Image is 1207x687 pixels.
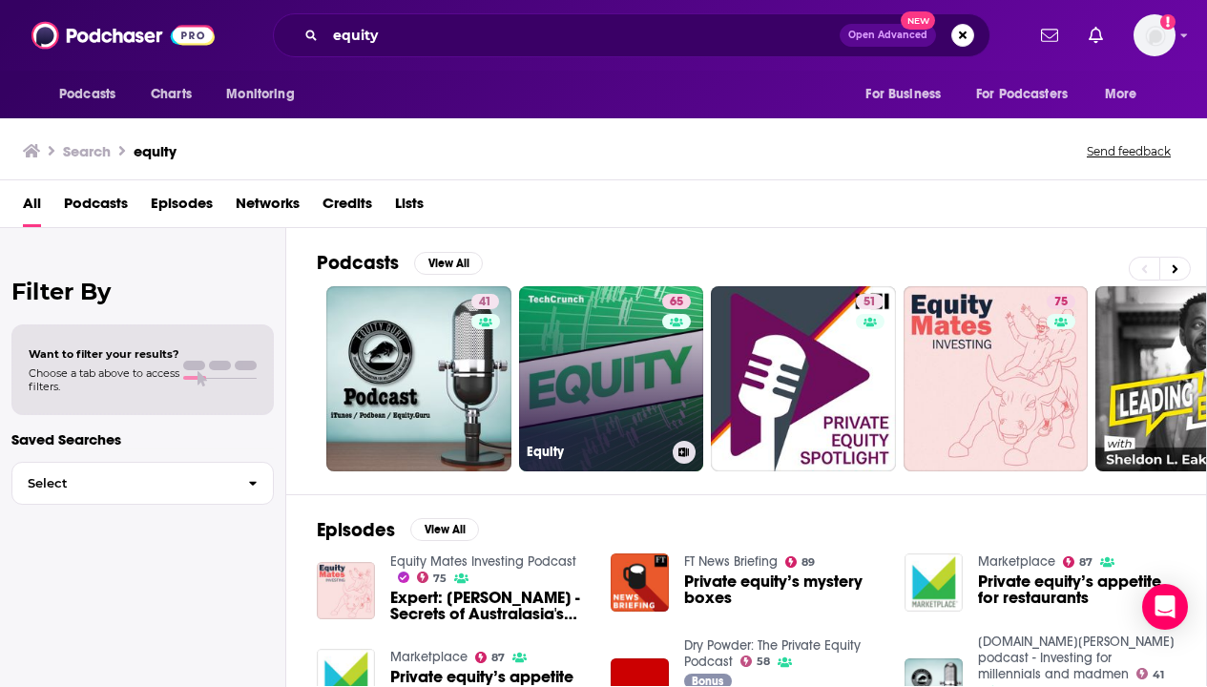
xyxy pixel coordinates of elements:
[757,657,770,666] span: 58
[964,76,1095,113] button: open menu
[414,252,483,275] button: View All
[317,562,375,620] img: Expert: Cameron Blanks - Secrets of Australasia's largest private equity fund | Pacific Equity Pa...
[852,76,965,113] button: open menu
[1081,19,1111,52] a: Show notifications dropdown
[519,286,704,471] a: 65Equity
[1134,14,1176,56] button: Show profile menu
[433,574,447,583] span: 75
[23,188,41,227] a: All
[684,573,882,606] a: Private equity’s mystery boxes
[1063,556,1093,568] a: 87
[273,13,990,57] div: Search podcasts, credits, & more...
[64,188,128,227] a: Podcasts
[236,188,300,227] a: Networks
[317,251,483,275] a: PodcastsView All
[390,590,588,622] span: Expert: [PERSON_NAME] - Secrets of Australasia's largest private equity fund | Pacific Equity Par...
[471,294,499,309] a: 41
[611,553,669,612] img: Private equity’s mystery boxes
[213,76,319,113] button: open menu
[901,11,935,30] span: New
[1033,19,1066,52] a: Show notifications dropdown
[326,286,511,471] a: 41
[904,286,1089,471] a: 75
[410,518,479,541] button: View All
[1047,294,1075,309] a: 75
[1153,671,1164,679] span: 41
[801,558,815,567] span: 89
[395,188,424,227] a: Lists
[11,430,274,448] p: Saved Searches
[29,347,179,361] span: Want to filter your results?
[417,572,447,583] a: 75
[864,293,876,312] span: 51
[1081,143,1176,159] button: Send feedback
[390,590,588,622] a: Expert: Cameron Blanks - Secrets of Australasia's largest private equity fund | Pacific Equity Pa...
[138,76,203,113] a: Charts
[670,293,683,312] span: 65
[840,24,936,47] button: Open AdvancedNew
[63,142,111,160] h3: Search
[976,81,1068,108] span: For Podcasters
[1136,668,1165,679] a: 41
[323,188,372,227] a: Credits
[29,366,179,393] span: Choose a tab above to access filters.
[1105,81,1137,108] span: More
[479,293,491,312] span: 41
[226,81,294,108] span: Monitoring
[151,81,192,108] span: Charts
[978,553,1055,570] a: Marketplace
[317,518,395,542] h2: Episodes
[1134,14,1176,56] span: Logged in as AparnaKulkarni
[1142,584,1188,630] div: Open Intercom Messenger
[856,294,884,309] a: 51
[475,652,506,663] a: 87
[31,17,215,53] img: Podchaser - Follow, Share and Rate Podcasts
[11,462,274,505] button: Select
[1134,14,1176,56] img: User Profile
[527,444,665,460] h3: Equity
[684,553,778,570] a: FT News Briefing
[711,286,896,471] a: 51
[11,278,274,305] h2: Filter By
[491,654,505,662] span: 87
[46,76,140,113] button: open menu
[317,518,479,542] a: EpisodesView All
[59,81,115,108] span: Podcasts
[1092,76,1161,113] button: open menu
[848,31,927,40] span: Open Advanced
[390,649,468,665] a: Marketplace
[151,188,213,227] a: Episodes
[1160,14,1176,30] svg: Add a profile image
[390,553,576,570] a: Equity Mates Investing Podcast
[134,142,177,160] h3: equity
[978,634,1175,682] a: EQUITY.GURU podcast - Investing for millennials and madmen
[865,81,941,108] span: For Business
[1079,558,1093,567] span: 87
[317,251,399,275] h2: Podcasts
[662,294,691,309] a: 65
[978,573,1176,606] a: Private equity’s appetite for restaurants
[1054,293,1068,312] span: 75
[325,20,840,51] input: Search podcasts, credits, & more...
[785,556,816,568] a: 89
[740,656,771,667] a: 58
[692,676,723,687] span: Bonus
[684,637,861,670] a: Dry Powder: The Private Equity Podcast
[905,553,963,612] img: Private equity’s appetite for restaurants
[12,477,233,489] span: Select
